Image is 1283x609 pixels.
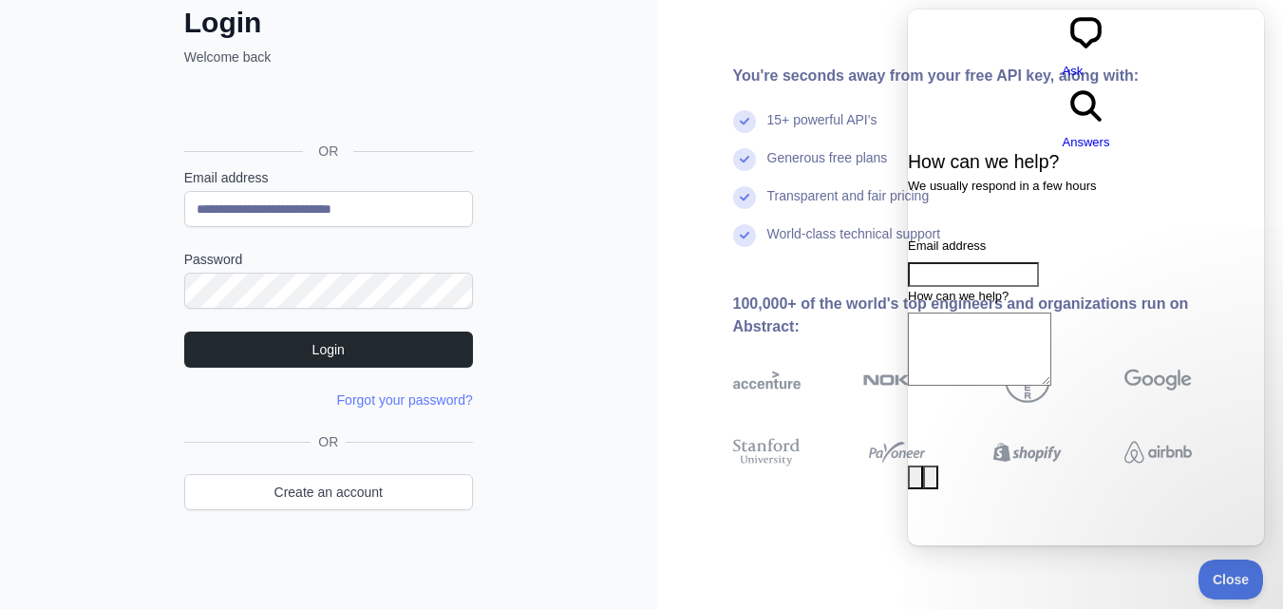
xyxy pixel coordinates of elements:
[733,357,801,403] img: accenture
[733,110,756,133] img: check mark
[767,186,930,224] div: Transparent and fair pricing
[908,10,1264,545] iframe: Help Scout Beacon - Live Chat, Contact Form, and Knowledge Base
[863,435,931,469] img: payoneer
[303,142,353,161] span: OR
[184,168,473,187] label: Email address
[767,148,888,186] div: Generous free plans
[863,357,931,403] img: nokia
[184,48,473,67] p: Welcome back
[733,435,801,469] img: stanford university
[311,432,346,451] span: OR
[184,6,473,40] h2: Login
[184,474,473,510] a: Create an account
[1198,560,1264,599] iframe: Help Scout Beacon - Close
[733,293,1254,338] div: 100,000+ of the world's top engineers and organizations run on Abstract:
[767,110,877,148] div: 15+ powerful API's
[733,186,756,209] img: check mark
[184,332,473,368] button: Login
[733,224,756,247] img: check mark
[767,224,941,262] div: World-class technical support
[175,87,479,129] iframe: Sign in with Google Button
[733,148,756,171] img: check mark
[337,392,473,408] a: Forgot your password?
[733,65,1254,87] div: You're seconds away from your free API key, along with:
[184,250,473,269] label: Password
